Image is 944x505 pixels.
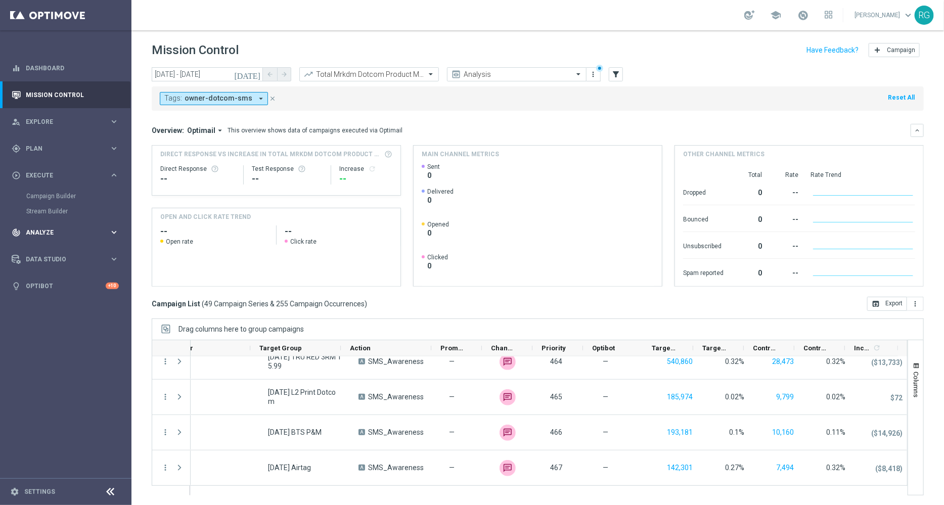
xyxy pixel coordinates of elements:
[215,126,224,135] i: arrow_drop_down
[449,392,455,401] span: —
[68,415,907,450] div: Press SPACE to select this row.
[12,228,21,237] i: track_changes
[914,127,921,134] i: keyboard_arrow_down
[590,70,598,78] i: more_vert
[770,10,781,21] span: school
[26,192,105,200] a: Campaign Builder
[11,145,119,153] div: gps_fixed Plan keyboard_arrow_right
[873,344,881,352] i: refresh
[268,388,341,406] span: 9.3.25 L2 Print Dotcom
[12,81,119,108] div: Mission Control
[178,325,304,333] span: Drag columns here to group campaigns
[234,70,261,79] i: [DATE]
[887,47,915,54] span: Campaign
[10,487,19,496] i: settings
[26,55,119,81] a: Dashboard
[109,117,119,126] i: keyboard_arrow_right
[683,150,765,159] h4: Other channel metrics
[160,165,235,173] div: Direct Response
[451,69,461,79] i: preview
[164,94,182,103] span: Tags:
[152,450,191,486] div: Press SPACE to select this row.
[427,188,454,196] span: Delivered
[299,67,439,81] ng-select: Total Mrkdm Dotcom Product Margin Amount
[68,344,907,380] div: Press SPACE to select this row.
[826,357,845,365] span: 0.32%
[161,463,170,472] button: more_vert
[161,357,170,366] i: more_vert
[152,43,239,58] h1: Mission Control
[427,228,449,238] span: 0
[350,344,371,352] span: Action
[11,118,119,126] button: person_search Explore keyboard_arrow_right
[912,372,920,397] span: Columns
[202,299,204,308] span: (
[550,393,562,401] span: 465
[449,463,455,472] span: —
[771,355,795,368] button: 28,473
[11,255,119,263] button: Data Studio keyboard_arrow_right
[269,95,276,102] i: close
[152,380,191,415] div: Press SPACE to select this row.
[26,229,109,236] span: Analyze
[427,163,440,171] span: Sent
[26,272,106,299] a: Optibot
[169,344,193,352] span: Trigger
[903,10,914,21] span: keyboard_arrow_down
[736,237,762,253] div: 0
[277,67,291,81] button: arrow_forward
[666,391,694,403] button: 185,974
[911,124,924,137] button: keyboard_arrow_down
[867,299,924,307] multiple-options-button: Export to CSV
[26,146,109,152] span: Plan
[702,344,727,352] span: Targeted Response Rate
[12,272,119,299] div: Optibot
[358,394,365,400] span: A
[871,342,881,353] span: Calculate column
[268,463,311,472] span: 9.5.25 Airtag
[753,344,777,352] span: Control Customers
[109,254,119,264] i: keyboard_arrow_right
[266,71,274,78] i: arrow_back
[427,171,440,180] span: 0
[109,227,119,237] i: keyboard_arrow_right
[160,150,381,159] span: Direct Response VS Increase In Total Mrkdm Dotcom Product Margin Amount
[683,183,724,200] div: Dropped
[596,65,603,72] div: There are unsaved changes
[358,465,365,471] span: A
[184,126,228,135] button: Optimail arrow_drop_down
[160,92,268,105] button: Tags: owner-dotcom-sms arrow_drop_down
[11,228,119,237] button: track_changes Analyze keyboard_arrow_right
[68,450,907,486] div: Press SPACE to select this row.
[204,299,365,308] span: 49 Campaign Series & 255 Campaign Occurrences
[268,428,322,437] span: 9.4.25 BTS P&M
[365,299,367,308] span: )
[500,425,516,441] img: Attentive SMS
[871,358,903,367] p: ($13,733)
[427,220,449,228] span: Opened
[68,380,907,415] div: Press SPACE to select this row.
[666,462,694,474] button: 142,301
[26,119,109,125] span: Explore
[161,392,170,401] i: more_vert
[368,357,424,366] span: SMS_Awareness
[358,429,365,435] span: A
[907,297,924,311] button: more_vert
[368,165,376,173] button: refresh
[666,426,694,439] button: 193,181
[542,344,566,352] span: Priority
[683,264,724,280] div: Spam reported
[339,173,392,185] div: --
[869,43,920,57] button: add Campaign
[252,173,322,185] div: --
[12,171,21,180] i: play_circle_outline
[447,67,587,81] ng-select: Analysis
[12,171,109,180] div: Execute
[592,344,615,352] span: Optibot
[285,225,392,238] h2: --
[106,283,119,289] div: +10
[178,325,304,333] div: Row Groups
